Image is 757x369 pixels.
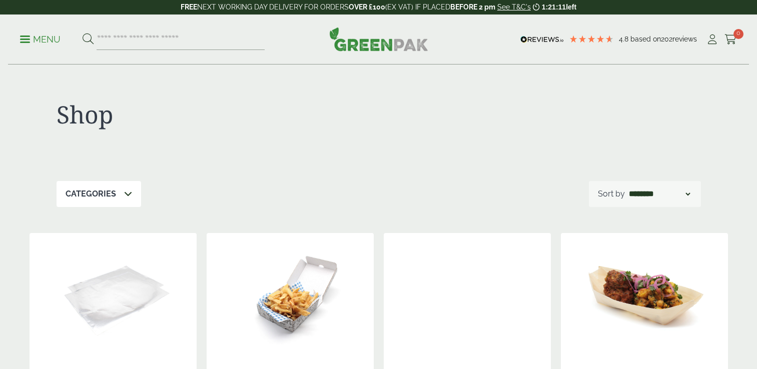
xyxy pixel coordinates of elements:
[619,35,630,43] span: 4.8
[598,188,625,200] p: Sort by
[20,33,61,43] a: Menu
[630,35,661,43] span: Based on
[566,3,576,11] span: left
[450,3,495,11] strong: BEFORE 2 pm
[520,36,564,43] img: REVIEWS.io
[724,32,737,47] a: 0
[207,233,374,358] img: 2520069 Square News Fish n Chip Corrugated Box - Open with Chips
[561,233,728,358] img: Extra Large Wooden Boat 220mm with food contents V2 2920004AE
[733,29,743,39] span: 0
[181,3,197,11] strong: FREE
[20,33,61,45] p: Menu
[30,233,197,358] img: GP3330019D Foil Sheet Sulphate Lined bare
[627,188,692,200] select: Shop order
[497,3,531,11] a: See T&C's
[661,35,672,43] span: 202
[542,3,566,11] span: 1:21:11
[329,27,428,51] img: GreenPak Supplies
[569,34,614,43] div: 4.79 Stars
[66,188,116,200] p: Categories
[672,35,697,43] span: reviews
[57,100,379,129] h1: Shop
[349,3,385,11] strong: OVER £100
[706,34,718,44] i: My Account
[724,34,737,44] i: Cart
